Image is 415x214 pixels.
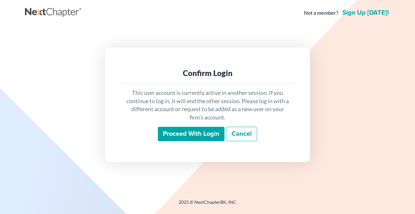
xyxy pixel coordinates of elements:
input: Proceed with login [158,127,224,141]
a: Cancel [226,127,257,141]
strong: Not a member? [304,9,338,17]
div: 2025 © NextChapterBK, INC [25,199,390,210]
a: Sign up [DATE]! [341,10,390,16]
div: Confirm Login [126,68,289,78]
p: This user account is currently active in another session. If you continue to log in, it will end ... [126,89,289,122]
